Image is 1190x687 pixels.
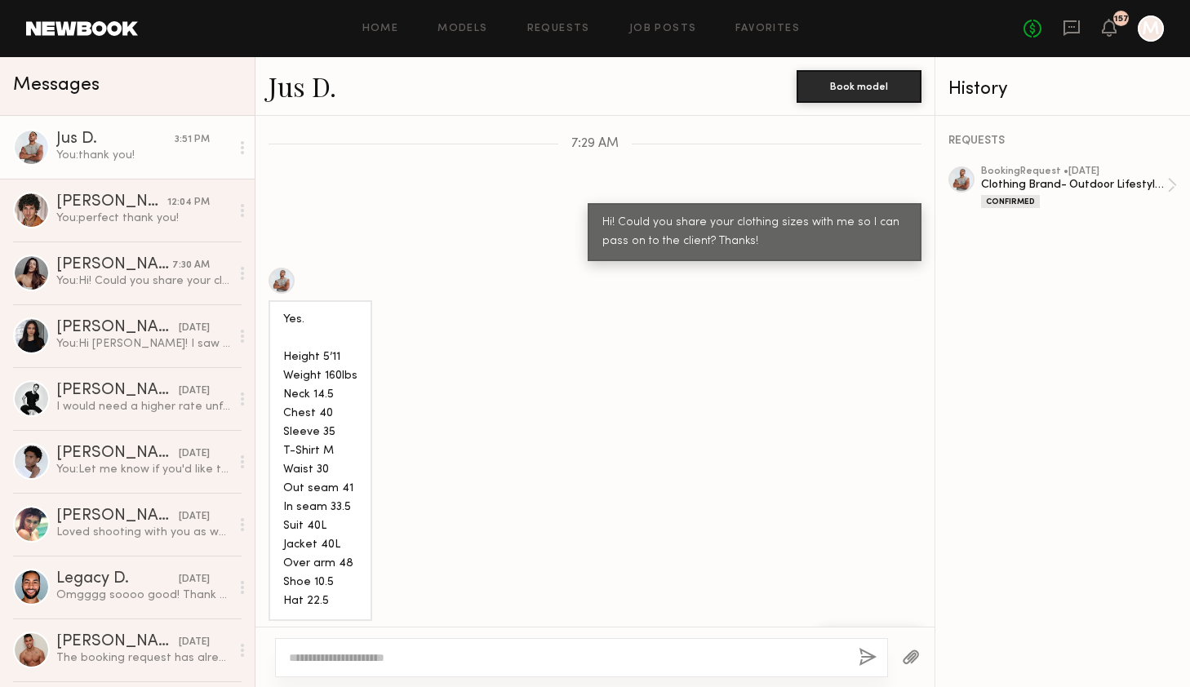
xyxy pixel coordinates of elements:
div: Confirmed [981,195,1040,208]
div: Loved shooting with you as well!! I just followed you on ig! :) look forward to seeing the pics! [56,525,230,540]
div: [PERSON_NAME] [56,257,172,273]
a: Jus D. [269,69,336,104]
div: History [948,80,1177,99]
div: [DATE] [179,446,210,462]
div: You: Hi [PERSON_NAME]! I saw you submitted to my job listing for a shoot with a small sustainable... [56,336,230,352]
a: bookingRequest •[DATE]Clothing Brand- Outdoor Lifestyle ShootConfirmed [981,166,1177,208]
div: REQUESTS [948,135,1177,147]
div: You: perfect thank you! [56,211,230,226]
div: [DATE] [179,635,210,650]
div: [DATE] [179,321,210,336]
div: [PERSON_NAME] [56,634,179,650]
div: You: Hi! Could you share your clothing sizes with me so I can pass on to the client? Thanks! [56,273,230,289]
div: 12:04 PM [167,195,210,211]
div: [DATE] [179,509,210,525]
div: [DATE] [179,572,210,587]
a: Favorites [735,24,800,34]
a: Home [362,24,399,34]
div: Hi! Could you share your clothing sizes with me so I can pass on to the client? Thanks! [602,214,907,251]
div: Legacy D. [56,571,179,587]
div: Yes. Height 5’11 Weight 160lbs Neck 14.5 Chest 40 Sleeve 35 T-Shirt M Waist 30 Out seam 41 In sea... [283,311,357,610]
div: Jus D. [56,131,175,148]
div: [PERSON_NAME] [56,320,179,336]
div: The booking request has already been cancelled. [56,650,230,666]
div: [PERSON_NAME] [56,445,179,462]
button: Book model [797,70,921,103]
div: I would need a higher rate unfortunately! [56,399,230,414]
span: Messages [13,76,100,95]
div: [PERSON_NAME] [56,508,179,525]
div: 3:51 PM [175,132,210,148]
div: Omgggg soooo good! Thank you for all these! He clearly had a blast! Yes let me know if you ever n... [56,587,230,603]
div: Clothing Brand- Outdoor Lifestyle Shoot [981,177,1167,193]
a: Requests [527,24,590,34]
div: [PERSON_NAME] [56,383,179,399]
div: You: Let me know if you'd like to move forward. Totally understand if not! [56,462,230,477]
div: booking Request • [DATE] [981,166,1167,177]
div: [PERSON_NAME] [56,194,167,211]
div: [DATE] [179,383,210,399]
a: Book model [797,78,921,92]
div: 157 [1114,15,1129,24]
span: 7:29 AM [571,137,619,151]
div: You: thank you! [56,148,230,163]
a: M [1138,16,1164,42]
div: 7:30 AM [172,258,210,273]
a: Models [437,24,487,34]
a: Job Posts [629,24,697,34]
